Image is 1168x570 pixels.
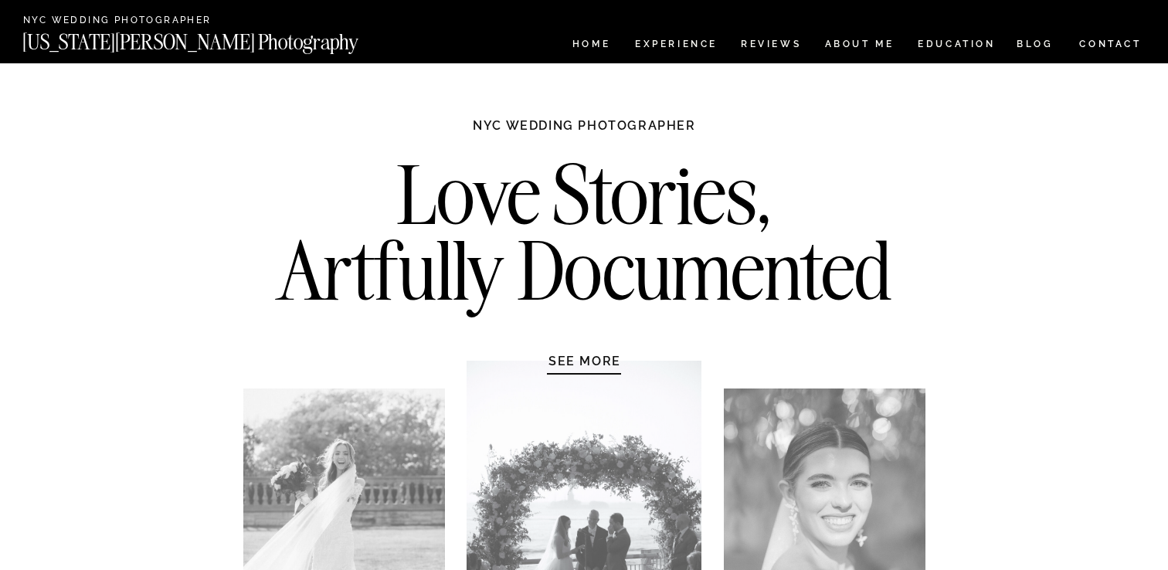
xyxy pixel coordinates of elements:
[440,117,729,148] h1: NYC WEDDING PHOTOGRAPHER
[1078,36,1143,53] a: CONTACT
[1017,39,1054,53] a: BLOG
[635,39,716,53] a: Experience
[569,39,613,53] a: HOME
[916,39,997,53] a: EDUCATION
[22,32,410,45] a: [US_STATE][PERSON_NAME] Photography
[260,157,908,319] h2: Love Stories, Artfully Documented
[23,15,256,27] a: NYC Wedding Photographer
[511,353,658,368] a: SEE MORE
[824,39,895,53] a: ABOUT ME
[741,39,799,53] a: REVIEWS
